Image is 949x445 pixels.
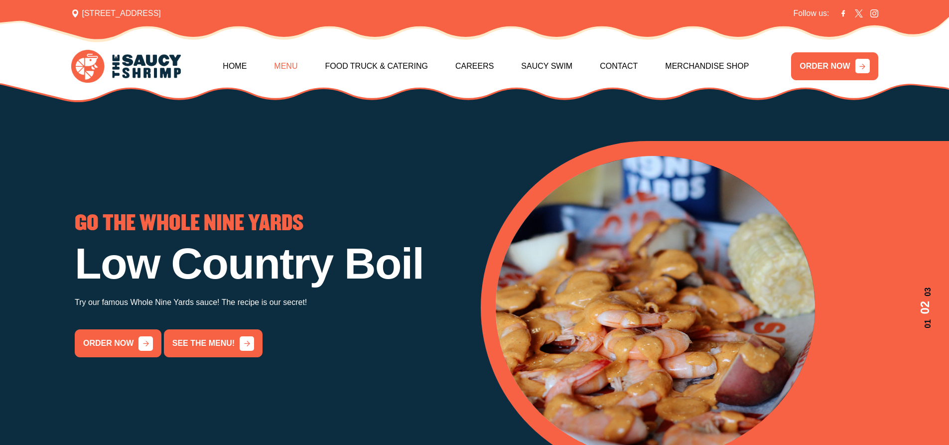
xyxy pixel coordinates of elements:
[75,214,469,357] div: 2 / 3
[521,45,572,88] a: Saucy Swim
[455,45,494,88] a: Careers
[71,50,181,83] img: logo
[75,296,469,309] p: Try our famous Whole Nine Yards sauce! The recipe is our secret!
[791,52,878,80] a: ORDER NOW
[916,301,934,314] span: 02
[71,7,161,19] span: [STREET_ADDRESS]
[600,45,638,88] a: Contact
[274,45,297,88] a: Menu
[75,242,469,286] h1: Low Country Boil
[916,287,934,296] span: 03
[164,329,263,357] a: See the menu!
[75,214,303,234] span: GO THE WHOLE NINE YARDS
[223,45,247,88] a: Home
[916,319,934,328] span: 01
[75,329,161,357] a: order now
[793,7,829,19] span: Follow us:
[325,45,428,88] a: Food Truck & Catering
[665,45,749,88] a: Merchandise Shop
